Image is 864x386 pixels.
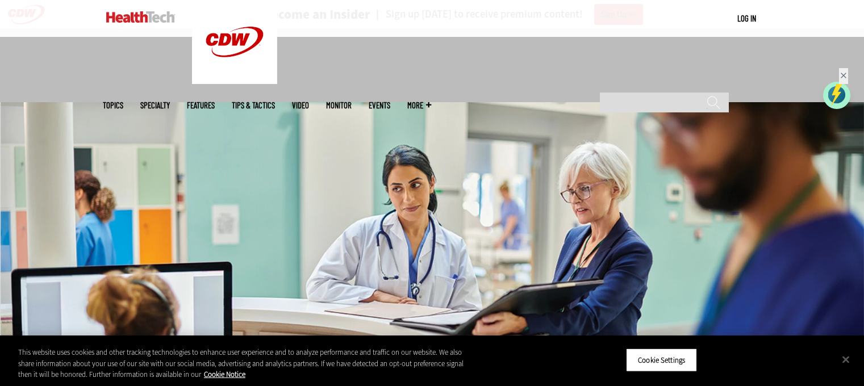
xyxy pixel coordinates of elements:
[626,348,697,372] button: Cookie Settings
[140,101,170,110] span: Specialty
[106,11,175,23] img: Home
[232,101,275,110] a: Tips & Tactics
[737,12,756,24] div: User menu
[103,101,123,110] span: Topics
[18,347,475,380] div: This website uses cookies and other tracking technologies to enhance user experience and to analy...
[833,347,858,372] button: Close
[204,370,245,379] a: More information about your privacy
[187,101,215,110] a: Features
[192,75,277,87] a: CDW
[369,101,390,110] a: Events
[737,13,756,23] a: Log in
[407,101,431,110] span: More
[326,101,352,110] a: MonITor
[292,101,309,110] a: Video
